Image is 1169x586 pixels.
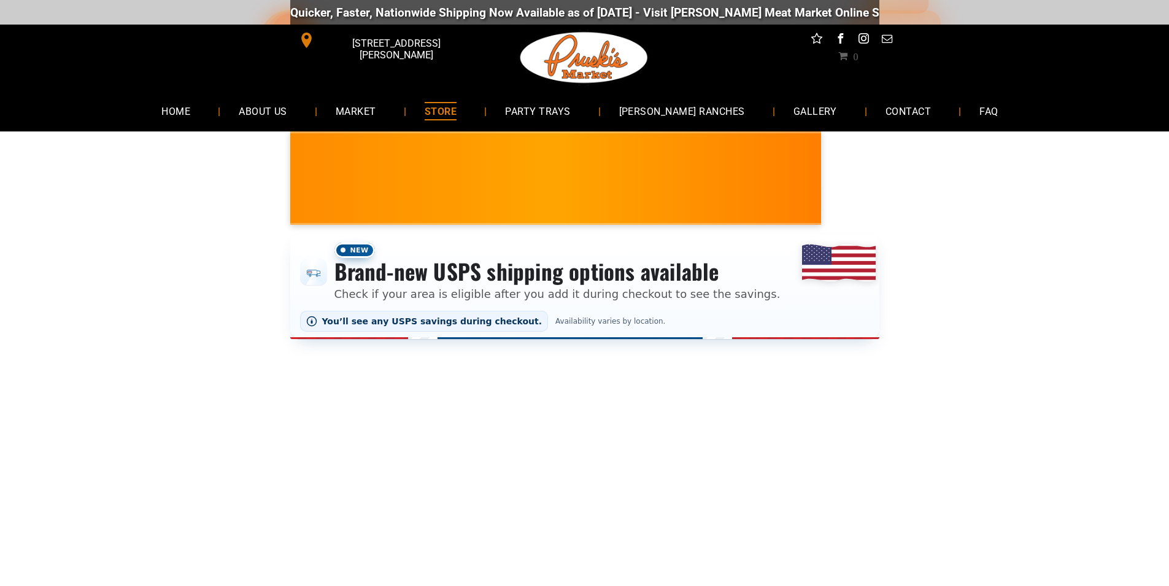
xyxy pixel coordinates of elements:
a: ABOUT US [220,95,306,127]
span: You’ll see any USPS savings during checkout. [322,316,542,326]
span: [STREET_ADDRESS][PERSON_NAME] [317,31,475,67]
img: Pruski-s+Market+HQ+Logo2-1920w.png [518,25,650,91]
a: instagram [855,31,871,50]
a: CONTACT [867,95,949,127]
a: PARTY TRAYS [487,95,588,127]
a: facebook [832,31,848,50]
span: [PERSON_NAME] MARKET [813,187,1054,206]
a: [STREET_ADDRESS][PERSON_NAME] [290,31,478,50]
a: STORE [406,95,475,127]
div: Quicker, Faster, Nationwide Shipping Now Available as of [DATE] - Visit [PERSON_NAME] Meat Market... [284,6,1027,20]
span: Availability varies by location. [553,317,668,326]
a: email [879,31,895,50]
a: FAQ [961,95,1016,127]
a: Social network [809,31,825,50]
div: Shipping options announcement [290,235,879,339]
span: 0 [853,51,858,61]
a: [PERSON_NAME] RANCHES [601,95,763,127]
a: HOME [143,95,209,127]
span: New [334,243,375,258]
a: GALLERY [775,95,855,127]
p: Check if your area is eligible after you add it during checkout to see the savings. [334,286,781,302]
a: MARKET [317,95,395,127]
h3: Brand-new USPS shipping options available [334,258,781,285]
